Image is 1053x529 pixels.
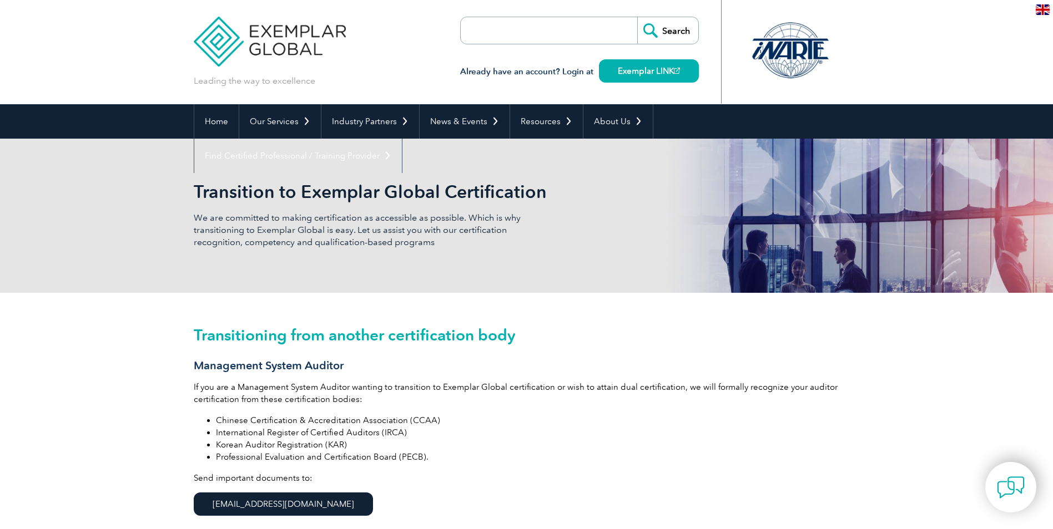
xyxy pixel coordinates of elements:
[194,492,373,516] a: [EMAIL_ADDRESS][DOMAIN_NAME]
[637,17,698,44] input: Search
[194,75,315,87] p: Leading the way to excellence
[194,472,860,527] p: Send important documents to:
[599,59,699,83] a: Exemplar LINK
[194,212,527,248] p: We are committed to making certification as accessible as possible. Which is why transitioning to...
[997,474,1025,501] img: contact-chat.png
[583,104,653,139] a: About Us
[216,414,860,426] li: Chinese Certification & Accreditation Association (CCAA)
[194,183,660,201] h2: Transition to Exemplar Global Certification
[194,139,402,173] a: Find Certified Professional / Training Provider
[510,104,583,139] a: Resources
[460,65,699,79] h3: Already have an account? Login at
[674,68,680,74] img: open_square.png
[216,426,860,439] li: International Register of Certified Auditors (IRCA)
[194,104,239,139] a: Home
[194,359,860,373] h3: Management System Auditor
[239,104,321,139] a: Our Services
[420,104,510,139] a: News & Events
[1036,4,1050,15] img: en
[321,104,419,139] a: Industry Partners
[194,326,860,344] h2: Transitioning from another certification body
[216,439,860,451] li: Korean Auditor Registration (KAR)
[194,381,860,405] p: If you are a Management System Auditor wanting to transition to Exemplar Global certification or ...
[216,451,860,463] li: Professional Evaluation and Certification Board (PECB).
